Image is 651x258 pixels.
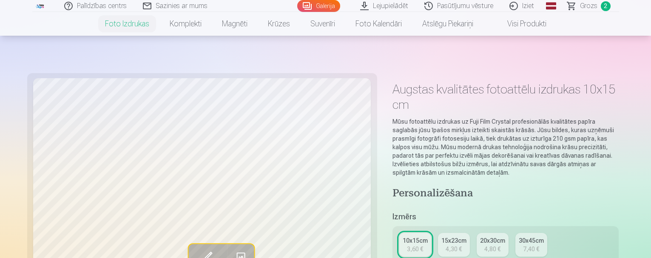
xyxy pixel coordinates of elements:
[407,245,423,253] div: 3,60 €
[399,233,431,257] a: 10x15cm3,60 €
[412,12,483,36] a: Atslēgu piekariņi
[258,12,300,36] a: Krūzes
[392,211,619,223] h5: Izmērs
[515,233,547,257] a: 30x45cm7,40 €
[519,236,544,245] div: 30x45cm
[345,12,412,36] a: Foto kalendāri
[212,12,258,36] a: Magnēti
[36,3,45,9] img: /fa1
[523,245,539,253] div: 7,40 €
[392,187,619,201] h4: Personalizēšana
[477,233,509,257] a: 20x30cm4,80 €
[480,236,505,245] div: 20x30cm
[300,12,345,36] a: Suvenīri
[438,233,470,257] a: 15x23cm4,30 €
[159,12,212,36] a: Komplekti
[403,236,428,245] div: 10x15cm
[580,1,597,11] span: Grozs
[392,82,619,112] h1: Augstas kvalitātes fotoattēlu izdrukas 10x15 cm
[601,1,611,11] span: 2
[484,245,500,253] div: 4,80 €
[441,236,466,245] div: 15x23cm
[95,12,159,36] a: Foto izdrukas
[483,12,557,36] a: Visi produkti
[392,117,619,177] p: Mūsu fotoattēlu izdrukas uz Fuji Film Crystal profesionālās kvalitātes papīra saglabās jūsu īpašo...
[446,245,462,253] div: 4,30 €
